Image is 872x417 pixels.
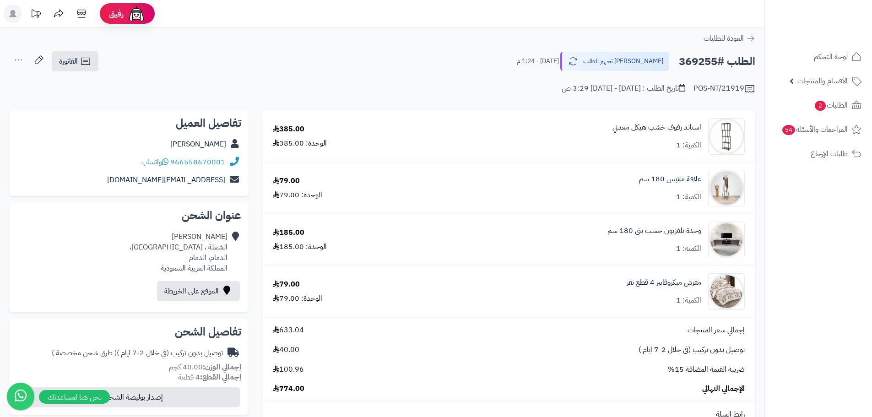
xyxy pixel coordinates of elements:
[273,345,299,355] span: 40.00
[203,362,241,373] strong: إجمالي الوزن:
[810,7,863,26] img: logo-2.png
[560,52,669,71] button: [PERSON_NAME] تجهيز الطلب
[693,83,755,94] div: POS-NT/21919
[157,281,240,301] a: الموقع على الخريطة
[770,94,867,116] a: الطلبات2
[709,118,744,155] img: 9cb6975c5a633c5283e5da79645bc9d11652021447-ZM120BS-90x90.jpg
[170,157,225,168] a: 966558670001
[607,226,701,236] a: وحدة تلفزيون خشب بني 180 سم
[273,364,304,375] span: 100.96
[178,372,241,383] small: 4 قطعة
[24,5,47,25] a: تحديثات المنصة
[273,293,322,304] div: الوحدة: 79.00
[797,75,848,87] span: الأقسام والمنتجات
[59,56,78,67] span: الفاتورة
[16,118,241,129] h2: تفاصيل العميل
[688,325,745,336] span: إجمالي سعر المنتجات
[782,125,796,135] span: 54
[52,347,117,358] span: ( طرق شحن مخصصة )
[109,8,124,19] span: رفيق
[676,192,701,202] div: الكمية: 1
[127,5,146,23] img: ai-face.png
[169,362,241,373] small: 40.00 كجم
[273,325,304,336] span: 633.04
[770,119,867,141] a: المراجعات والأسئلة54
[273,176,300,186] div: 79.00
[141,157,168,168] a: واتساب
[676,295,701,306] div: الكمية: 1
[814,99,848,112] span: الطلبات
[562,83,685,94] div: تاريخ الطلب : [DATE] - [DATE] 3:29 ص
[273,190,322,200] div: الوحدة: 79.00
[639,345,745,355] span: توصيل بدون تركيب (في خلال 2-7 ايام )
[170,139,226,150] a: [PERSON_NAME]
[702,384,745,394] span: الإجمالي النهائي
[273,384,304,394] span: 774.00
[16,326,241,337] h2: تفاصيل الشحن
[781,123,848,136] span: المراجعات والأسئلة
[52,348,223,358] div: توصيل بدون تركيب (في خلال 2-7 ايام )
[200,372,241,383] strong: إجمالي القطع:
[52,51,98,71] a: الفاتورة
[16,210,241,221] h2: عنوان الشحن
[709,170,744,206] img: 1747815779-110107010070-90x90.jpg
[676,244,701,254] div: الكمية: 1
[814,50,848,63] span: لوحة التحكم
[679,52,755,71] h2: الطلب #369255
[273,124,304,135] div: 385.00
[273,138,327,149] div: الوحدة: 385.00
[627,277,701,288] a: مفرش ميكروفايبر 4 قطع نفر
[612,122,701,133] a: استاند رفوف خشب هيكل معدني
[668,364,745,375] span: ضريبة القيمة المضافة 15%
[639,174,701,184] a: علاقة ملابس 180 سم
[107,174,225,185] a: [EMAIL_ADDRESS][DOMAIN_NAME]
[704,33,755,44] a: العودة للطلبات
[273,279,300,290] div: 79.00
[273,242,327,252] div: الوحدة: 185.00
[517,57,559,66] small: [DATE] - 1:24 م
[130,232,227,273] div: [PERSON_NAME] الشعلة ، [GEOGRAPHIC_DATA]، الدمام، الدمام المملكة العربية السعودية
[770,46,867,68] a: لوحة التحكم
[704,33,744,44] span: العودة للطلبات
[814,100,826,111] span: 2
[770,143,867,165] a: طلبات الإرجاع
[676,140,701,151] div: الكمية: 1
[15,387,240,407] button: إصدار بوليصة الشحن
[709,222,744,258] img: 1750493842-220601011470-90x90.jpg
[811,147,848,160] span: طلبات الإرجاع
[273,227,304,238] div: 185.00
[709,273,744,310] img: 1752753754-1-90x90.jpg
